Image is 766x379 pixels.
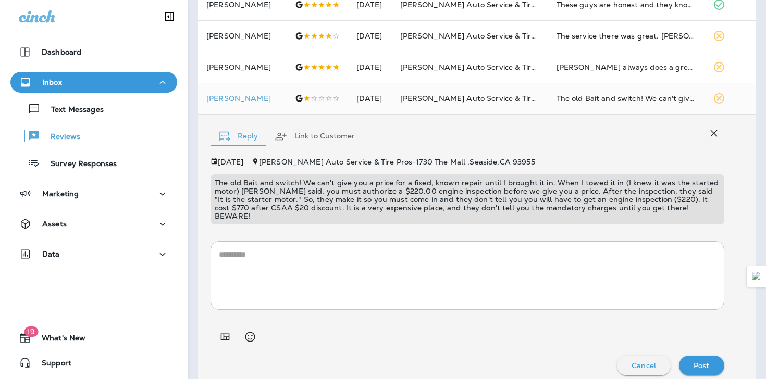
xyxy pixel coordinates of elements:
p: [PERSON_NAME] [206,32,278,40]
button: Select an emoji [240,326,261,347]
img: Detect Auto [752,272,761,281]
p: [PERSON_NAME] [206,94,278,103]
p: Dashboard [42,48,81,56]
button: Collapse Sidebar [155,6,184,27]
p: Data [42,250,60,258]
p: Text Messages [41,105,104,115]
div: Click to view Customer Drawer [206,94,278,103]
button: Reply [211,118,266,155]
button: Link to Customer [266,118,363,155]
span: What's New [31,334,85,346]
td: [DATE] [348,20,392,52]
p: Survey Responses [40,159,117,169]
button: Post [679,356,724,375]
button: Support [10,352,177,373]
span: 19 [24,326,38,337]
td: [DATE] [348,52,392,83]
div: Sullivans always does a great job maintaining my 2004 Pontiac Vibe. I take my car there for all m... [557,62,696,72]
button: Inbox [10,72,177,93]
button: Reviews [10,125,177,147]
p: [PERSON_NAME] [206,63,278,71]
span: Support [31,359,71,371]
button: Assets [10,213,177,234]
button: Survey Responses [10,152,177,174]
p: [PERSON_NAME] [206,1,278,9]
span: [PERSON_NAME] Auto Service & Tire Pros [400,94,553,103]
p: Reviews [40,132,80,142]
button: Text Messages [10,98,177,120]
button: Add in a premade template [215,326,236,347]
span: [PERSON_NAME] Auto Service & Tire Pros [400,62,553,72]
span: [PERSON_NAME] Auto Service & Tire Pros [400,31,553,41]
button: Dashboard [10,42,177,62]
button: Data [10,244,177,264]
p: Inbox [42,78,62,86]
div: The service there was great. Adrian and his team are really good at what they do. Thank You [557,31,696,41]
button: Marketing [10,183,177,204]
p: Marketing [42,189,79,198]
td: [DATE] [348,83,392,114]
span: [PERSON_NAME] Auto Service & Tire Pros - 1730 The Mall , Seaside , CA 93955 [259,157,535,167]
p: Post [694,361,710,370]
p: [DATE] [218,158,243,166]
div: The old Bait and switch! We can't give you a price for a fixed, known repair until I brought it i... [557,93,696,104]
p: Assets [42,220,67,228]
button: 19What's New [10,327,177,348]
button: Cancel [617,356,671,375]
p: Cancel [632,361,656,370]
p: The old Bait and switch! We can't give you a price for a fixed, known repair until I brought it i... [215,179,720,220]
